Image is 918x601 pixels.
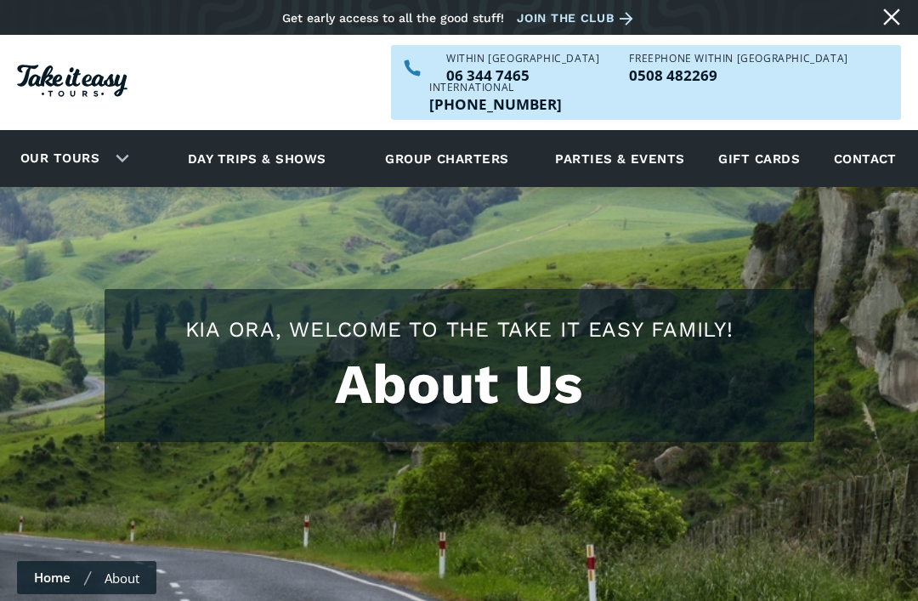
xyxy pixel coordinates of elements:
[629,68,847,82] a: Call us freephone within NZ on 0508482269
[547,135,693,182] a: Parties & events
[878,3,905,31] a: Close message
[8,139,112,179] a: Our tours
[429,97,562,111] a: Call us outside of NZ on +6463447465
[105,570,139,587] div: About
[122,315,797,344] h2: Kia ora, welcome to the Take It Easy family!
[167,135,348,182] a: Day trips & shows
[710,135,808,182] a: Gift cards
[429,82,562,93] div: International
[17,561,156,594] nav: Breadcrumbs
[446,68,599,82] a: Call us within NZ on 063447465
[364,135,530,182] a: Group charters
[34,569,71,586] a: Home
[429,97,562,111] p: [PHONE_NUMBER]
[282,11,504,25] div: Get early access to all the good stuff!
[17,65,127,97] img: Take it easy Tours logo
[629,68,847,82] p: 0508 482269
[446,54,599,64] div: WITHIN [GEOGRAPHIC_DATA]
[517,8,639,29] a: Join the club
[17,56,127,110] a: Homepage
[629,54,847,64] div: Freephone WITHIN [GEOGRAPHIC_DATA]
[122,353,797,417] h1: About Us
[825,135,905,182] a: Contact
[446,68,599,82] p: 06 344 7465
